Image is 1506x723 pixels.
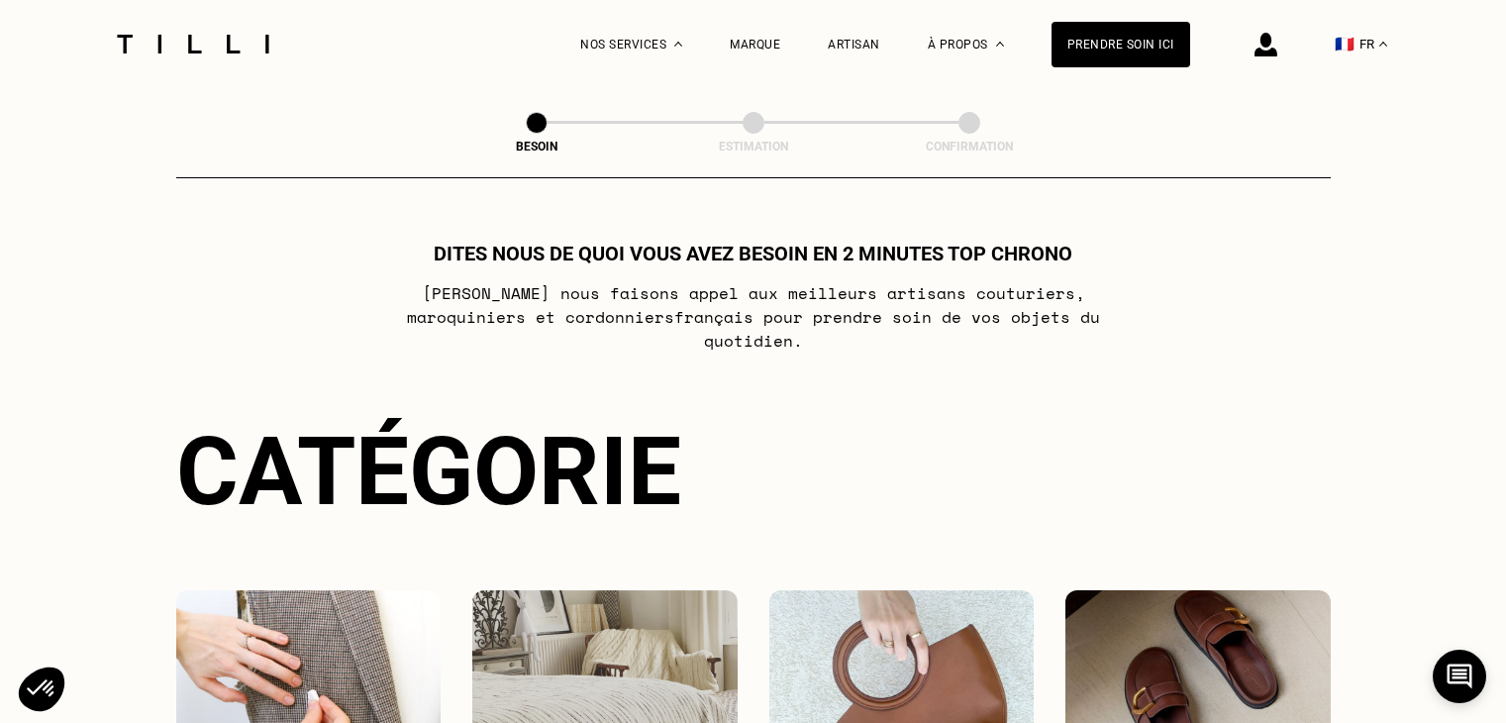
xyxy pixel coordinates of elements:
[870,140,1068,154] div: Confirmation
[674,42,682,47] img: Menu déroulant
[654,140,853,154] div: Estimation
[1052,22,1190,67] a: Prendre soin ici
[176,416,1331,527] div: Catégorie
[438,140,636,154] div: Besoin
[1335,35,1355,53] span: 🇫🇷
[110,35,276,53] img: Logo du service de couturière Tilli
[1255,33,1277,56] img: icône connexion
[1379,42,1387,47] img: menu déroulant
[360,281,1146,353] p: [PERSON_NAME] nous faisons appel aux meilleurs artisans couturiers , maroquiniers et cordonniers ...
[730,38,780,52] a: Marque
[996,42,1004,47] img: Menu déroulant à propos
[828,38,880,52] a: Artisan
[434,242,1072,265] h1: Dites nous de quoi vous avez besoin en 2 minutes top chrono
